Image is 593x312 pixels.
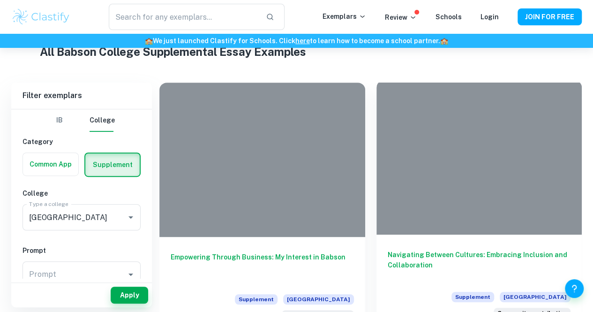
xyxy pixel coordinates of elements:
button: Common App [23,153,78,175]
div: Filter type choice [48,109,115,132]
p: Exemplars [323,11,366,22]
a: Schools [435,13,462,21]
button: Help and Feedback [565,279,584,298]
button: Supplement [85,153,140,176]
button: Open [124,268,137,281]
input: Search for any exemplars... [109,4,259,30]
span: 🏫 [145,37,153,45]
span: [GEOGRAPHIC_DATA] [500,292,570,302]
h6: College [23,188,141,198]
img: Clastify logo [11,8,71,26]
a: Login [480,13,499,21]
span: [GEOGRAPHIC_DATA] [283,294,354,304]
p: Review [385,12,417,23]
h1: All Babson College Supplemental Essay Examples [40,43,553,60]
h6: Filter exemplars [11,83,152,109]
h6: Prompt [23,245,141,256]
button: Open [124,211,137,224]
h6: Navigating Between Cultures: Embracing Inclusion and Collaboration [388,250,571,281]
h6: We just launched Clastify for Schools. Click to learn how to become a school partner. [2,36,591,46]
label: Type a college [29,200,68,208]
button: Apply [111,287,148,304]
a: here [295,37,310,45]
span: Supplement [235,294,278,304]
span: Supplement [451,292,494,302]
h6: Empowering Through Business: My Interest in Babson [171,252,354,283]
h6: Category [23,137,141,147]
button: IB [48,109,71,132]
span: 🏫 [440,37,448,45]
button: JOIN FOR FREE [518,8,582,25]
button: College [90,109,115,132]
